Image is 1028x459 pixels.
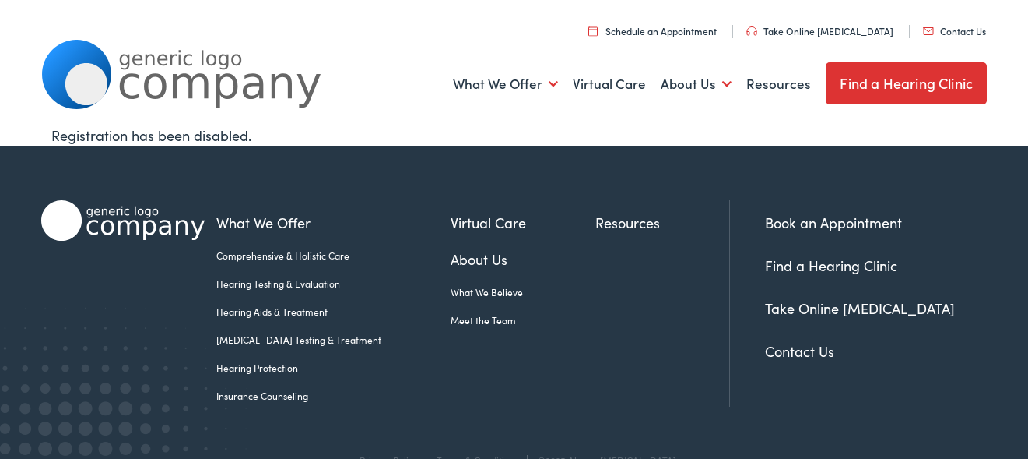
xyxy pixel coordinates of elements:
[216,389,451,403] a: Insurance Counseling
[595,212,729,233] a: Resources
[746,24,893,37] a: Take Online [MEDICAL_DATA]
[41,200,205,241] img: Alpaca Audiology
[765,213,902,232] a: Book an Appointment
[451,285,595,299] a: What We Believe
[451,212,595,233] a: Virtual Care
[826,62,987,104] a: Find a Hearing Clinic
[51,125,977,146] div: Registration has been disabled.
[765,298,955,318] a: Take Online [MEDICAL_DATA]
[216,249,451,263] a: Comprehensive & Holistic Care
[573,55,646,113] a: Virtual Care
[588,24,717,37] a: Schedule an Appointment
[216,361,451,375] a: Hearing Protection
[216,277,451,291] a: Hearing Testing & Evaluation
[923,27,934,35] img: utility icon
[451,249,595,270] a: About Us
[923,24,986,37] a: Contact Us
[588,26,598,36] img: utility icon
[746,26,757,36] img: utility icon
[765,256,897,275] a: Find a Hearing Clinic
[453,55,558,113] a: What We Offer
[216,333,451,347] a: [MEDICAL_DATA] Testing & Treatment
[451,313,595,327] a: Meet the Team
[765,341,834,361] a: Contact Us
[746,55,811,113] a: Resources
[661,55,732,113] a: About Us
[216,212,451,233] a: What We Offer
[216,305,451,319] a: Hearing Aids & Treatment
